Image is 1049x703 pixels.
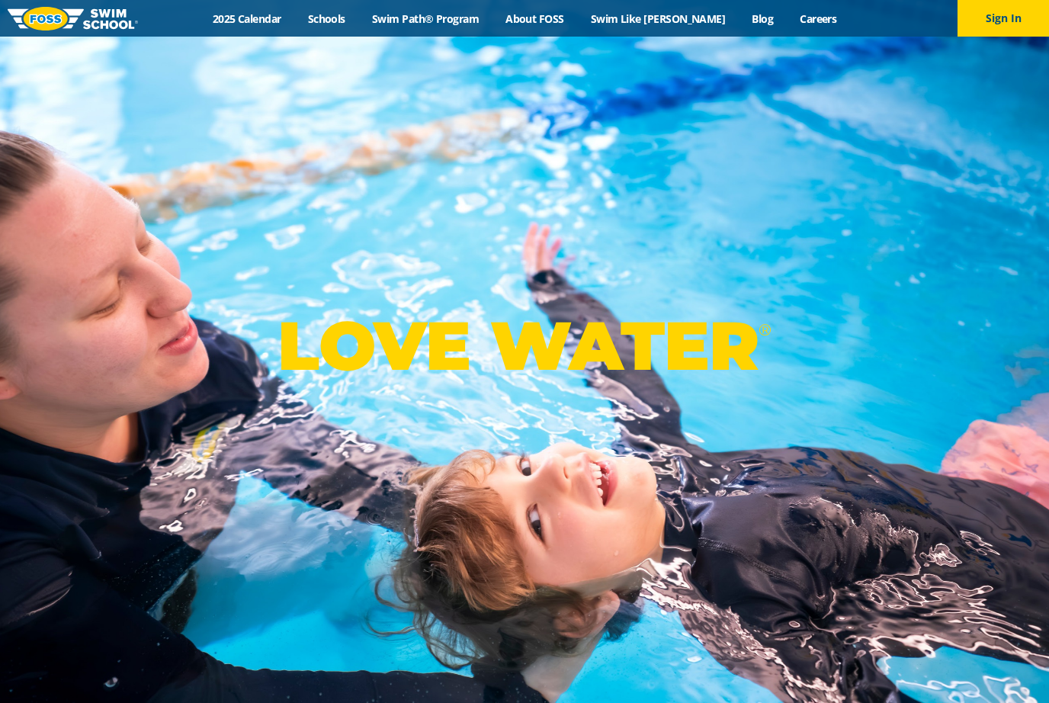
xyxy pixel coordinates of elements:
[8,7,138,30] img: FOSS Swim School Logo
[358,11,492,26] a: Swim Path® Program
[759,320,771,339] sup: ®
[739,11,787,26] a: Blog
[277,305,771,387] p: LOVE WATER
[787,11,850,26] a: Careers
[577,11,739,26] a: Swim Like [PERSON_NAME]
[199,11,294,26] a: 2025 Calendar
[492,11,578,26] a: About FOSS
[294,11,358,26] a: Schools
